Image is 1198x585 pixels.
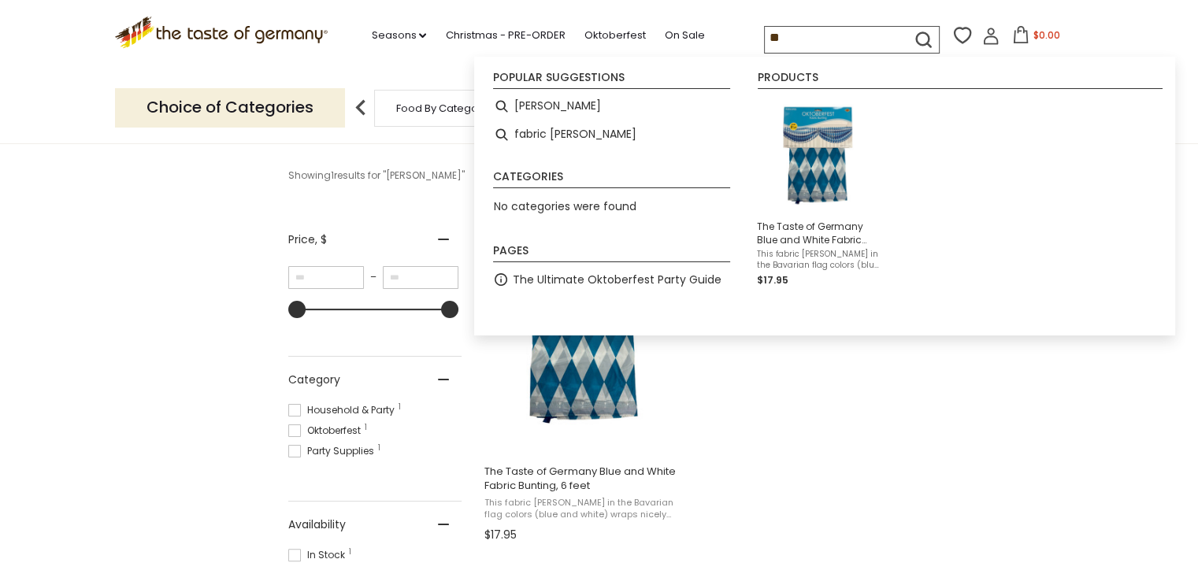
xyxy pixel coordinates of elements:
[584,27,645,44] a: Oktoberfest
[288,517,346,533] span: Availability
[487,92,736,120] li: bunting
[315,231,327,247] span: , $
[115,88,345,127] p: Choice of Categories
[396,102,488,114] a: Food By Category
[288,266,364,289] input: Minimum value
[487,265,736,294] li: The Ultimate Oktoberfest Party Guide
[474,57,1175,335] div: Instant Search Results
[364,270,383,284] span: –
[1003,26,1070,50] button: $0.00
[494,198,636,214] span: No categories were found
[288,548,350,562] span: In Stock
[378,444,380,452] span: 1
[751,92,887,294] li: The Taste of Germany Blue and White Fabric Bunting, 6 feet
[493,171,730,188] li: Categories
[331,168,334,183] b: 1
[493,245,730,262] li: Pages
[757,98,881,288] a: Blue & White Fabric BuntingThe Taste of Germany Blue and White Fabric Bunting, 6 feetThis fabric ...
[758,72,1163,89] li: Products
[349,548,351,556] span: 1
[757,249,881,271] span: This fabric [PERSON_NAME] in the Bavarian flag colors (blue and white) wraps nicely around the fr...
[487,120,736,149] li: fabric bunting
[288,424,365,438] span: Oktoberfest
[288,403,399,417] span: Household & Party
[365,424,367,431] span: 1
[493,72,730,89] li: Popular suggestions
[288,372,340,388] span: Category
[345,92,376,124] img: previous arrow
[288,231,327,248] span: Price
[445,27,565,44] a: Christmas - PRE-ORDER
[664,27,704,44] a: On Sale
[513,271,721,289] a: The Ultimate Oktoberfest Party Guide
[399,403,401,411] span: 1
[383,266,458,289] input: Maximum value
[288,444,379,458] span: Party Supplies
[757,273,788,287] span: $17.95
[288,162,670,189] div: Showing results for " "
[1033,28,1059,42] span: $0.00
[484,527,517,543] span: $17.95
[482,217,691,547] a: The Taste of Germany Blue and White Fabric Bunting, 6 feet
[371,27,426,44] a: Seasons
[484,465,688,493] span: The Taste of Germany Blue and White Fabric Bunting, 6 feet
[757,220,881,246] span: The Taste of Germany Blue and White Fabric Bunting, 6 feet
[484,497,688,521] span: This fabric [PERSON_NAME] in the Bavarian flag colors (blue and white) wraps nicely around the fr...
[762,98,876,213] img: Blue & White Fabric Bunting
